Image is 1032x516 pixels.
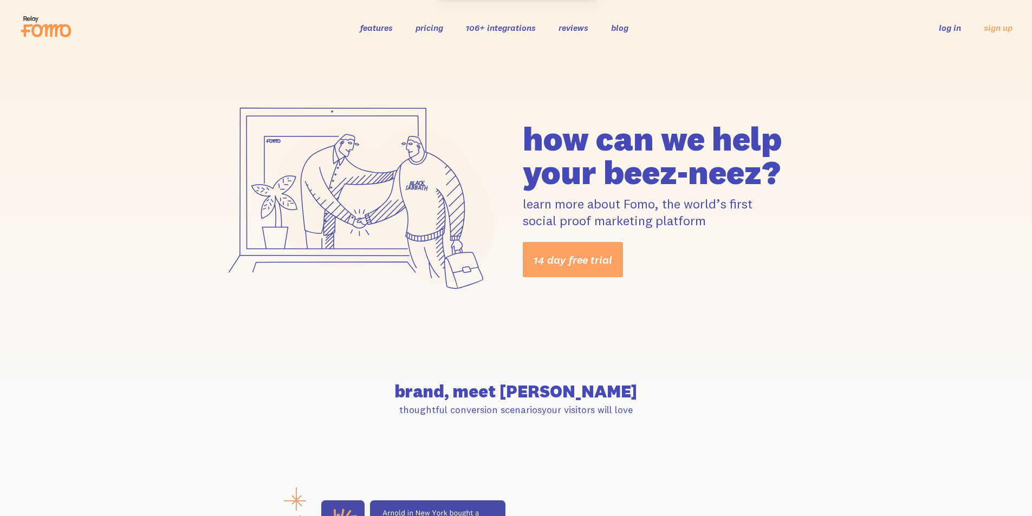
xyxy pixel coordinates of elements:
a: features [360,22,393,33]
p: learn more about Fomo, the world’s first social proof marketing platform [523,195,819,229]
a: blog [611,22,628,33]
a: sign up [984,22,1012,34]
a: 14 day free trial [523,242,623,277]
a: 106+ integrations [466,22,536,33]
p: thoughtful conversion scenarios your visitors will love [214,403,819,416]
a: reviews [559,22,588,33]
a: log in [939,22,961,33]
a: pricing [416,22,443,33]
h2: brand, meet [PERSON_NAME] [214,383,819,400]
h1: how can we help your beez-neez? [523,122,819,189]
